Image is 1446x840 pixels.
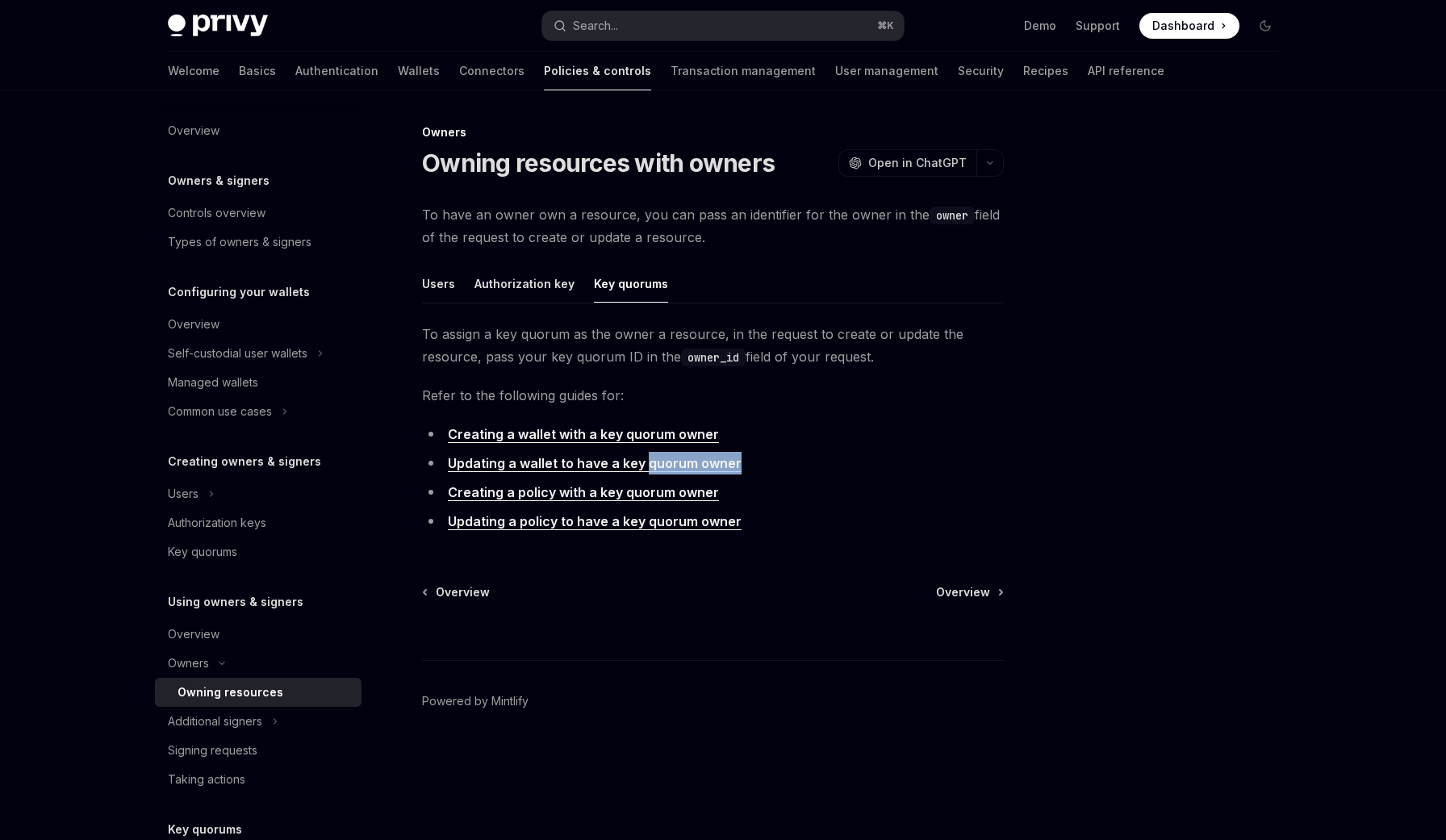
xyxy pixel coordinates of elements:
[168,373,258,392] div: Managed wallets
[422,384,1004,407] span: Refer to the following guides for:
[1139,13,1239,39] a: Dashboard
[1252,13,1278,39] button: Toggle dark mode
[155,368,361,397] a: Managed wallets
[1024,18,1056,34] a: Demo
[168,402,272,421] div: Common use cases
[168,52,219,90] a: Welcome
[459,52,524,90] a: Connectors
[930,207,975,224] code: owner
[877,19,894,32] span: ⌘ K
[422,323,1004,368] span: To assign a key quorum as the owner a resource, in the request to create or update the resource, ...
[424,584,490,600] a: Overview
[398,52,440,90] a: Wallets
[1076,18,1120,34] a: Support
[422,124,1004,140] div: Owners
[168,344,307,363] div: Self-custodial user wallets
[544,52,651,90] a: Policies & controls
[936,584,990,600] span: Overview
[1088,52,1164,90] a: API reference
[448,484,719,501] a: Creating a policy with a key quorum owner
[1023,52,1068,90] a: Recipes
[168,513,266,533] div: Authorization keys
[168,770,245,789] div: Taking actions
[168,452,321,471] h5: Creating owners & signers
[155,116,361,145] a: Overview
[474,265,575,303] button: Authorization key
[155,678,361,707] a: Owning resources
[868,155,967,171] span: Open in ChatGPT
[936,584,1002,600] a: Overview
[168,542,237,562] div: Key quorums
[422,148,775,178] h1: Owning resources with owners
[155,508,361,537] a: Authorization keys
[155,736,361,765] a: Signing requests
[681,349,746,366] code: owner_id
[155,228,361,257] a: Types of owners & signers
[594,265,668,303] button: Key quorums
[422,265,455,303] button: Users
[436,584,490,600] span: Overview
[168,171,270,190] h5: Owners & signers
[168,484,199,504] div: Users
[1152,18,1214,34] span: Dashboard
[168,203,265,223] div: Controls overview
[422,693,529,709] a: Powered by Mintlify
[168,654,209,673] div: Owners
[573,16,618,36] div: Search...
[422,203,1004,249] span: To have an owner own a resource, you can pass an identifier for the owner in the field of the req...
[168,712,262,731] div: Additional signers
[168,592,303,612] h5: Using owners & signers
[178,683,283,702] div: Owning resources
[168,15,268,37] img: dark logo
[168,741,257,760] div: Signing requests
[168,315,219,334] div: Overview
[155,199,361,228] a: Controls overview
[168,121,219,140] div: Overview
[835,52,938,90] a: User management
[168,820,242,839] h5: Key quorums
[958,52,1004,90] a: Security
[155,310,361,339] a: Overview
[168,232,311,252] div: Types of owners & signers
[155,537,361,566] a: Key quorums
[168,282,310,302] h5: Configuring your wallets
[168,625,219,644] div: Overview
[671,52,816,90] a: Transaction management
[155,765,361,794] a: Taking actions
[542,11,904,40] button: Search...⌘K
[155,620,361,649] a: Overview
[448,426,719,443] a: Creating a wallet with a key quorum owner
[448,455,742,472] a: Updating a wallet to have a key quorum owner
[239,52,276,90] a: Basics
[838,149,976,177] button: Open in ChatGPT
[295,52,378,90] a: Authentication
[448,513,742,530] a: Updating a policy to have a key quorum owner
